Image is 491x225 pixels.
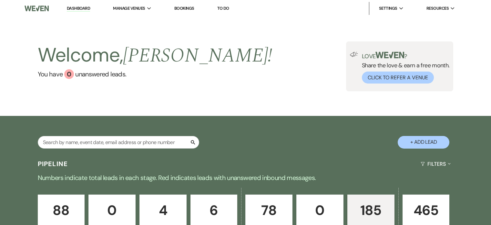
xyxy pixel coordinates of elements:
[144,199,182,221] p: 4
[64,69,74,79] div: 0
[418,155,453,173] button: Filters
[358,52,450,84] div: Share the love & earn a free month.
[217,6,229,11] a: To Do
[174,6,194,11] a: Bookings
[195,199,233,221] p: 6
[350,52,358,57] img: loud-speaker-illustration.svg
[250,199,288,221] p: 78
[38,41,272,69] h2: Welcome,
[113,5,145,12] span: Manage Venues
[67,6,90,12] a: Dashboard
[426,5,449,12] span: Resources
[42,199,81,221] p: 88
[38,136,199,149] input: Search by name, event date, email address or phone number
[123,41,272,71] span: [PERSON_NAME] !
[362,52,450,59] p: Love ?
[362,72,434,84] button: Click to Refer a Venue
[375,52,404,58] img: weven-logo-green.svg
[25,2,49,15] img: Weven Logo
[301,199,339,221] p: 0
[93,199,131,221] p: 0
[407,199,445,221] p: 465
[38,69,272,79] a: You have 0 unanswered leads.
[13,173,478,183] p: Numbers indicate total leads in each stage. Red indicates leads with unanswered inbound messages.
[398,136,449,149] button: + Add Lead
[379,5,397,12] span: Settings
[38,159,68,168] h3: Pipeline
[352,199,390,221] p: 185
